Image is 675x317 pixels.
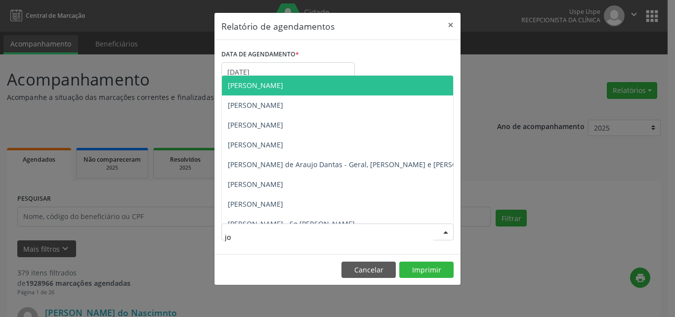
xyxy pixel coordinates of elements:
input: Selecione um profissional [225,227,433,247]
input: Selecione uma data ou intervalo [221,62,355,82]
span: [PERSON_NAME] - So [PERSON_NAME] [228,219,355,228]
span: [PERSON_NAME] [228,199,283,209]
button: Imprimir [399,262,454,278]
h5: Relatório de agendamentos [221,20,335,33]
span: [PERSON_NAME] [228,180,283,189]
span: [PERSON_NAME] [228,120,283,130]
button: Cancelar [341,262,396,278]
span: [PERSON_NAME] de Araujo Dantas - Geral, [PERSON_NAME] e [PERSON_NAME] [228,160,489,169]
button: Close [441,13,461,37]
label: DATA DE AGENDAMENTO [221,47,299,62]
span: [PERSON_NAME] [228,100,283,110]
span: [PERSON_NAME] [228,81,283,90]
span: [PERSON_NAME] [228,140,283,149]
